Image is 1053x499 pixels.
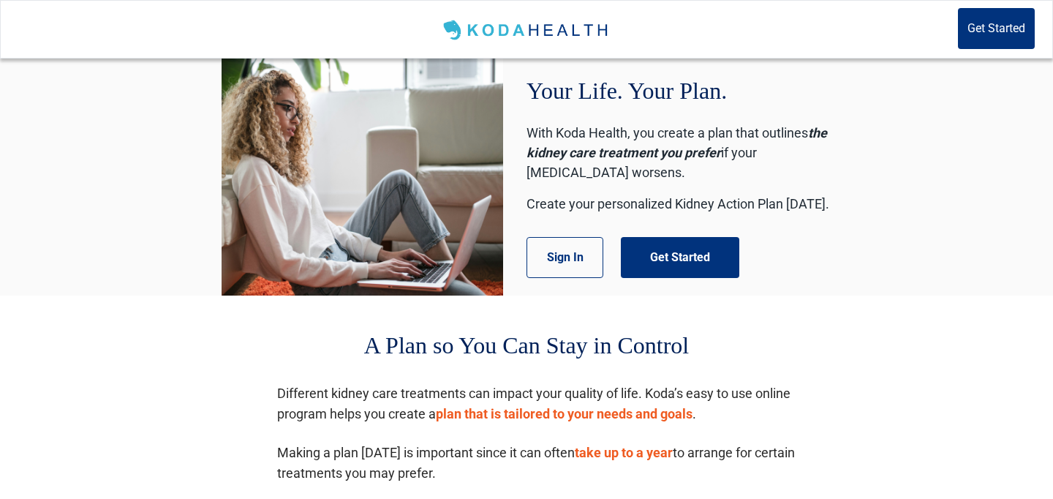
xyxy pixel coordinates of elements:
li: Different kidney care treatments can impact your quality of life. Koda’s easy to use online progr... [251,383,831,443]
p: With Koda Health, you create a plan that outlines if your [MEDICAL_DATA] worsens. [526,123,831,182]
img: Koda Health [440,18,614,42]
label: take up to a year [575,445,673,460]
button: Sign In [526,237,603,278]
button: Get Started [958,8,1035,49]
button: Get Started [621,237,739,278]
label: plan that is tailored to your needs and goals [436,406,692,421]
p: Create your personalized Kidney Action Plan [DATE]. [526,194,831,214]
div: A Plan so You Can Stay in Control [222,331,831,360]
div: Your Life. Your Plan. [526,76,831,105]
